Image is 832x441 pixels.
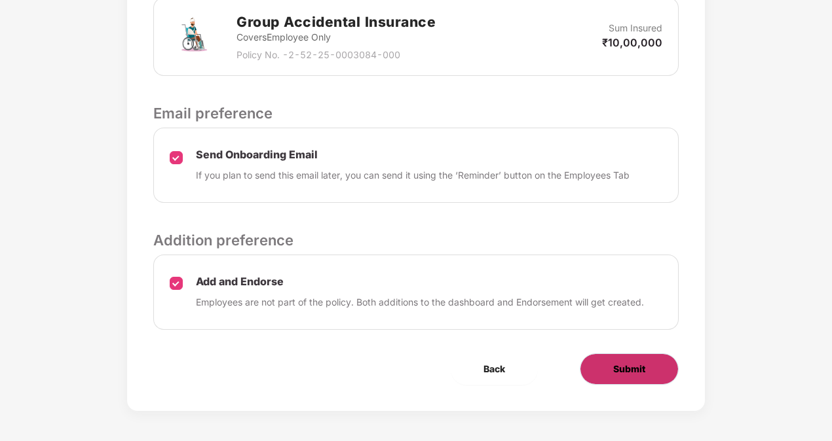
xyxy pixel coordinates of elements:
p: ₹10,00,000 [602,35,662,50]
button: Back [451,353,538,385]
p: Addition preference [153,229,679,251]
p: Sum Insured [609,21,662,35]
p: Email preference [153,102,679,124]
p: Add and Endorse [196,275,644,289]
span: Submit [613,362,645,376]
p: Employees are not part of the policy. Both additions to the dashboard and Endorsement will get cr... [196,295,644,309]
img: svg+xml;base64,PHN2ZyB4bWxucz0iaHR0cDovL3d3dy53My5vcmcvMjAwMC9zdmciIHdpZHRoPSI3MiIgaGVpZ2h0PSI3Mi... [170,13,217,60]
p: Covers Employee Only [236,30,436,44]
p: If you plan to send this email later, you can send it using the ‘Reminder’ button on the Employee... [196,168,630,183]
h2: Group Accidental Insurance [236,11,436,33]
span: Back [483,362,505,376]
button: Submit [580,353,679,385]
p: Send Onboarding Email [196,148,630,162]
p: Policy No. - 2-52-25-0003084-000 [236,48,436,62]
